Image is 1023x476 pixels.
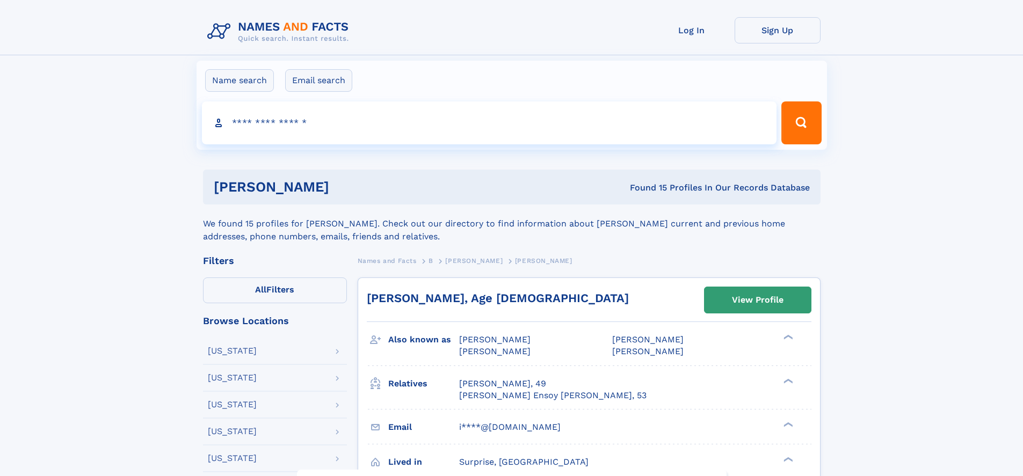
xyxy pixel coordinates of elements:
[781,101,821,144] button: Search Button
[612,346,684,356] span: [PERSON_NAME]
[203,277,347,303] label: Filters
[208,347,257,355] div: [US_STATE]
[208,427,257,436] div: [US_STATE]
[203,256,347,266] div: Filters
[203,316,347,326] div: Browse Locations
[480,182,810,194] div: Found 15 Profiles In Our Records Database
[781,377,794,384] div: ❯
[358,254,417,267] a: Names and Facts
[205,69,274,92] label: Name search
[367,291,629,305] a: [PERSON_NAME], Age [DEMOGRAPHIC_DATA]
[459,334,531,345] span: [PERSON_NAME]
[208,400,257,409] div: [US_STATE]
[203,204,821,243] div: We found 15 profiles for [PERSON_NAME]. Check out our directory to find information about [PERSON...
[208,374,257,382] div: [US_STATE]
[649,17,735,43] a: Log In
[445,254,503,267] a: [PERSON_NAME]
[429,254,433,267] a: B
[388,375,459,393] h3: Relatives
[781,421,794,428] div: ❯
[732,288,783,312] div: View Profile
[388,453,459,471] h3: Lived in
[459,390,647,401] a: [PERSON_NAME] Ensoy [PERSON_NAME], 53
[255,284,266,295] span: All
[705,287,811,313] a: View Profile
[735,17,821,43] a: Sign Up
[208,454,257,463] div: [US_STATE]
[781,334,794,341] div: ❯
[612,334,684,345] span: [PERSON_NAME]
[445,257,503,265] span: [PERSON_NAME]
[459,457,589,467] span: Surprise, [GEOGRAPHIC_DATA]
[429,257,433,265] span: B
[203,17,358,46] img: Logo Names and Facts
[459,378,546,390] a: [PERSON_NAME], 49
[388,418,459,436] h3: Email
[459,346,531,356] span: [PERSON_NAME]
[214,180,480,194] h1: [PERSON_NAME]
[388,331,459,349] h3: Also known as
[515,257,572,265] span: [PERSON_NAME]
[781,456,794,463] div: ❯
[285,69,352,92] label: Email search
[202,101,777,144] input: search input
